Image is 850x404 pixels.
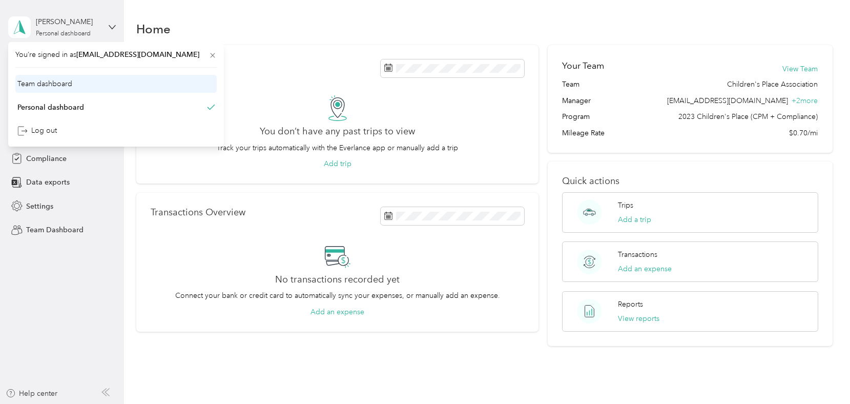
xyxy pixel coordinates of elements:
[618,249,657,260] p: Transactions
[618,299,643,310] p: Reports
[618,264,672,274] button: Add an expense
[618,214,651,225] button: Add a trip
[562,95,591,106] span: Manager
[310,307,364,317] button: Add an expense
[26,153,67,164] span: Compliance
[217,143,458,153] p: Track your trips automatically with the Everlance app or manually add a trip
[792,96,818,105] span: + 2 more
[17,102,84,113] div: Personal dashboard
[562,59,604,72] h2: Your Team
[175,290,500,301] p: Connect your bank or credit card to automatically sync your expenses, or manually add an expense.
[679,111,818,122] span: 2023 Children's Place (CPM + Compliance)
[562,111,590,122] span: Program
[793,347,850,404] iframe: Everlance-gr Chat Button Frame
[275,274,400,285] h2: No transactions recorded yet
[783,64,818,74] button: View Team
[26,177,70,188] span: Data exports
[36,16,100,27] div: [PERSON_NAME]
[728,79,818,90] span: Children's Place Association
[618,200,633,211] p: Trips
[562,79,579,90] span: Team
[790,128,818,138] span: $0.70/mi
[136,24,171,34] h1: Home
[260,126,415,137] h2: You don’t have any past trips to view
[36,31,91,37] div: Personal dashboard
[6,388,58,399] button: Help center
[17,125,57,136] div: Log out
[151,207,245,218] p: Transactions Overview
[618,313,659,324] button: View reports
[668,96,789,105] span: [EMAIL_ADDRESS][DOMAIN_NAME]
[26,225,84,235] span: Team Dashboard
[324,158,351,169] button: Add trip
[26,201,53,212] span: Settings
[562,176,818,187] p: Quick actions
[76,50,199,59] span: [EMAIL_ADDRESS][DOMAIN_NAME]
[562,128,605,138] span: Mileage Rate
[17,78,72,89] div: Team dashboard
[15,49,217,60] span: You’re signed in as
